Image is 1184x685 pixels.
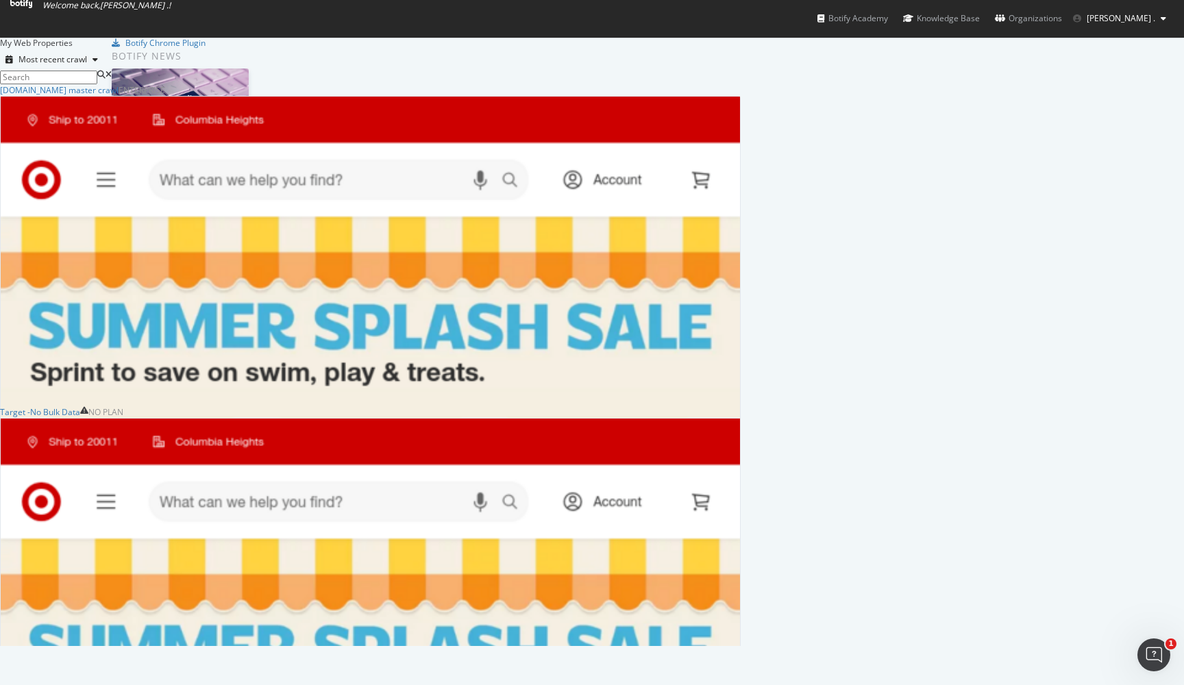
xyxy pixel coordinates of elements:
[1165,638,1176,649] span: 1
[112,68,249,140] img: Prepare for Black Friday 2025 by Prioritizing AI Search Visibility
[125,37,206,49] div: Botify Chrome Plugin
[903,12,980,25] div: Knowledge Base
[88,406,123,418] div: No Plan
[18,55,87,64] div: Most recent crawl
[112,49,402,64] div: Botify news
[1087,12,1155,24] span: Balajee .
[817,12,888,25] div: Botify Academy
[1137,638,1170,671] iframe: Intercom live chat
[119,84,165,96] div: Enterprise
[112,37,206,49] a: Botify Chrome Plugin
[995,12,1062,25] div: Organizations
[1062,8,1177,29] button: [PERSON_NAME] .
